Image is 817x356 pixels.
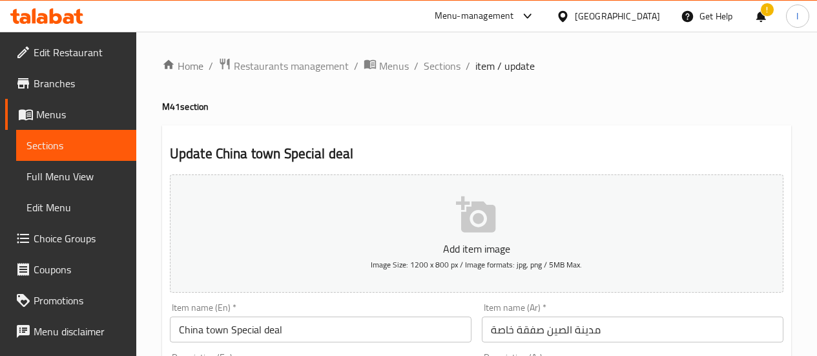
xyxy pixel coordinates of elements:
[190,241,763,257] p: Add item image
[26,200,126,215] span: Edit Menu
[475,58,535,74] span: item / update
[34,293,126,308] span: Promotions
[162,58,791,74] nav: breadcrumb
[5,254,136,285] a: Coupons
[34,45,126,60] span: Edit Restaurant
[5,285,136,316] a: Promotions
[34,324,126,339] span: Menu disclaimer
[16,192,136,223] a: Edit Menu
[26,138,126,153] span: Sections
[5,37,136,68] a: Edit Restaurant
[354,58,358,74] li: /
[5,99,136,130] a: Menus
[26,169,126,184] span: Full Menu View
[209,58,213,74] li: /
[482,317,783,342] input: Enter name Ar
[234,58,349,74] span: Restaurants management
[5,223,136,254] a: Choice Groups
[218,58,349,74] a: Restaurants management
[379,58,409,74] span: Menus
[16,161,136,192] a: Full Menu View
[16,130,136,161] a: Sections
[34,231,126,246] span: Choice Groups
[5,68,136,99] a: Branches
[371,257,582,272] span: Image Size: 1200 x 800 px / Image formats: jpg, png / 5MB Max.
[364,58,409,74] a: Menus
[424,58,460,74] a: Sections
[162,100,791,113] h4: M41 section
[36,107,126,122] span: Menus
[170,174,783,293] button: Add item imageImage Size: 1200 x 800 px / Image formats: jpg, png / 5MB Max.
[34,76,126,91] span: Branches
[414,58,419,74] li: /
[5,316,136,347] a: Menu disclaimer
[466,58,470,74] li: /
[575,9,660,23] div: [GEOGRAPHIC_DATA]
[170,144,783,163] h2: Update China town Special deal
[435,8,514,24] div: Menu-management
[34,262,126,277] span: Coupons
[796,9,798,23] span: I
[162,58,203,74] a: Home
[170,317,471,342] input: Enter name En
